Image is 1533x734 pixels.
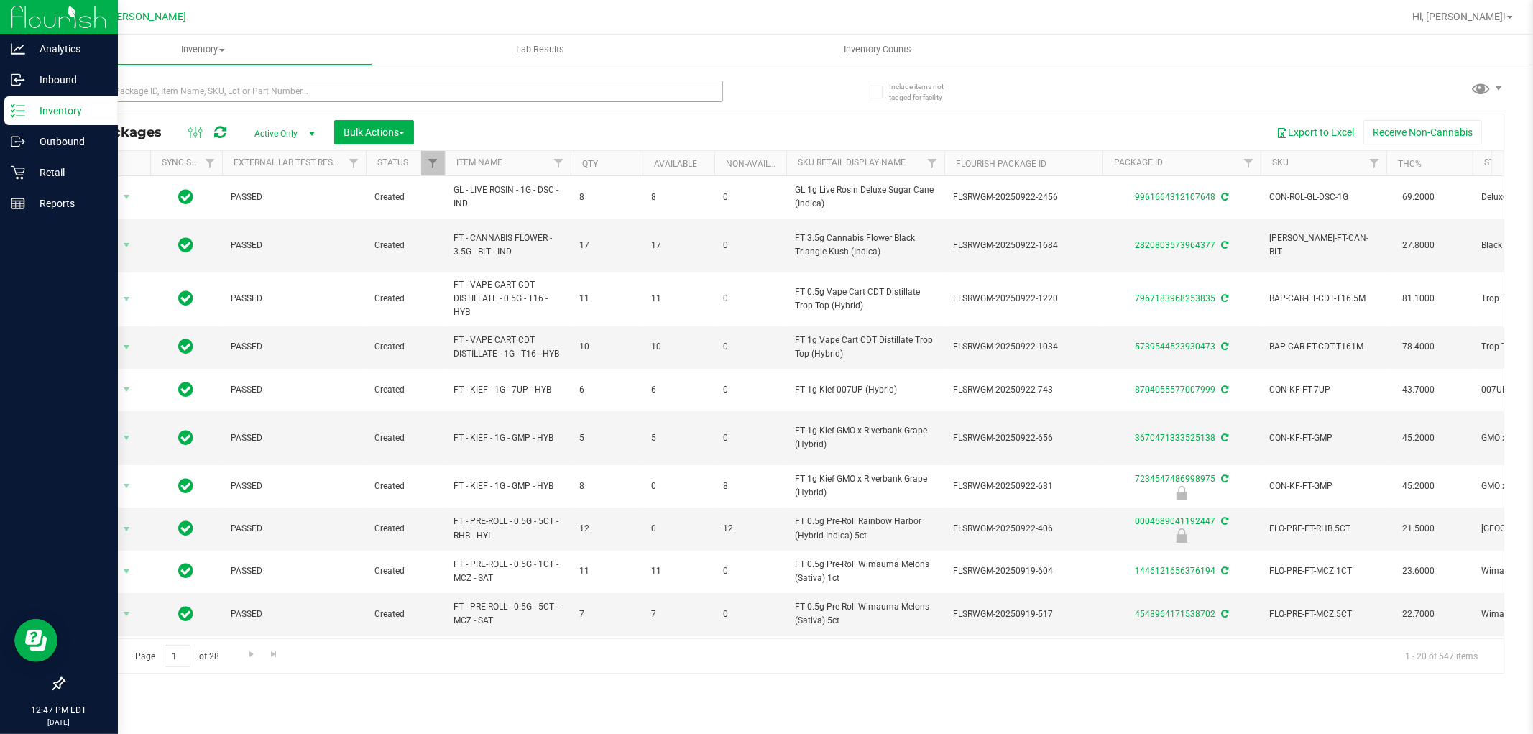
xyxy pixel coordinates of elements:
[179,476,194,496] span: In Sync
[179,561,194,581] span: In Sync
[231,431,357,445] span: PASSED
[25,71,111,88] p: Inbound
[179,380,194,400] span: In Sync
[454,431,562,445] span: FT - KIEF - 1G - GMP - HYB
[497,43,584,56] span: Lab Results
[231,191,357,204] span: PASSED
[651,564,706,578] span: 11
[11,196,25,211] inline-svg: Reports
[231,292,357,306] span: PASSED
[1269,383,1378,397] span: CON-KF-FT-7UP
[1219,516,1228,526] span: Sync from Compliance System
[107,11,186,23] span: [PERSON_NAME]
[34,43,372,56] span: Inventory
[723,607,778,621] span: 0
[454,558,562,585] span: FT - PRE-ROLL - 0.5G - 1CT - MCZ - SAT
[118,519,136,539] span: select
[1219,609,1228,619] span: Sync from Compliance System
[953,431,1094,445] span: FLSRWGM-20250922-656
[231,522,357,536] span: PASSED
[1219,293,1228,303] span: Sync from Compliance System
[795,231,936,259] span: FT 3.5g Cannabis Flower Black Triangle Kush (Indica)
[1135,566,1215,576] a: 1446121656376194
[165,645,190,667] input: 1
[231,383,357,397] span: PASSED
[231,239,357,252] span: PASSED
[454,515,562,542] span: FT - PRE-ROLL - 0.5G - 5CT - RHB - HYI
[34,35,372,65] a: Inventory
[234,157,346,168] a: External Lab Test Result
[889,81,961,103] span: Include items not tagged for facility
[118,428,136,448] span: select
[579,564,634,578] span: 11
[374,480,436,493] span: Created
[1135,293,1215,303] a: 7967183968253835
[456,157,502,168] a: Item Name
[579,340,634,354] span: 10
[1219,433,1228,443] span: Sync from Compliance System
[1135,474,1215,484] a: 7234547486998975
[454,183,562,211] span: GL - LIVE ROSIN - 1G - DSC - IND
[162,157,217,168] a: Sync Status
[953,340,1094,354] span: FLSRWGM-20250922-1034
[579,239,634,252] span: 17
[723,564,778,578] span: 0
[1269,564,1378,578] span: FLO-PRE-FT-MCZ.1CT
[1135,433,1215,443] a: 3670471333525138
[579,480,634,493] span: 8
[1394,645,1489,666] span: 1 - 20 of 547 items
[241,645,262,664] a: Go to the next page
[1269,431,1378,445] span: CON-KF-FT-GMP
[179,428,194,448] span: In Sync
[1135,609,1215,619] a: 4548964171538702
[118,604,136,624] span: select
[11,134,25,149] inline-svg: Outbound
[1219,192,1228,202] span: Sync from Compliance System
[1269,231,1378,259] span: [PERSON_NAME]-FT-CAN-BLT
[723,383,778,397] span: 0
[118,187,136,207] span: select
[651,239,706,252] span: 17
[795,515,936,542] span: FT 0.5g Pre-Roll Rainbow Harbor (Hybrid-Indica) 5ct
[1363,120,1482,144] button: Receive Non-Cannabis
[1219,385,1228,395] span: Sync from Compliance System
[723,480,778,493] span: 8
[118,476,136,496] span: select
[723,522,778,536] span: 12
[798,157,906,168] a: Sku Retail Display Name
[374,239,436,252] span: Created
[25,133,111,150] p: Outbound
[953,191,1094,204] span: FLSRWGM-20250922-2456
[179,604,194,624] span: In Sync
[11,42,25,56] inline-svg: Analytics
[1269,522,1378,536] span: FLO-PRE-FT-RHB.5CT
[1219,341,1228,352] span: Sync from Compliance System
[1269,607,1378,621] span: FLO-PRE-FT-MCZ.5CT
[824,43,931,56] span: Inventory Counts
[231,607,357,621] span: PASSED
[25,195,111,212] p: Reports
[421,151,445,175] a: Filter
[231,564,357,578] span: PASSED
[6,704,111,717] p: 12:47 PM EDT
[795,600,936,628] span: FT 0.5g Pre-Roll Wimauma Melons (Sativa) 5ct
[6,717,111,728] p: [DATE]
[579,522,634,536] span: 12
[118,380,136,400] span: select
[1269,292,1378,306] span: BAP-CAR-FT-CDT-T16.5M
[25,164,111,181] p: Retail
[651,292,706,306] span: 11
[454,600,562,628] span: FT - PRE-ROLL - 0.5G - 5CT - MCZ - SAT
[1395,561,1442,582] span: 23.6000
[953,292,1094,306] span: FLSRWGM-20250922-1220
[454,231,562,259] span: FT - CANNABIS FLOWER - 3.5G - BLT - IND
[374,564,436,578] span: Created
[374,522,436,536] span: Created
[374,431,436,445] span: Created
[1395,235,1442,256] span: 27.8000
[25,40,111,58] p: Analytics
[1237,151,1261,175] a: Filter
[63,81,723,102] input: Search Package ID, Item Name, SKU, Lot or Part Number...
[795,285,936,313] span: FT 0.5g Vape Cart CDT Distillate Trop Top (Hybrid)
[1398,159,1422,169] a: THC%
